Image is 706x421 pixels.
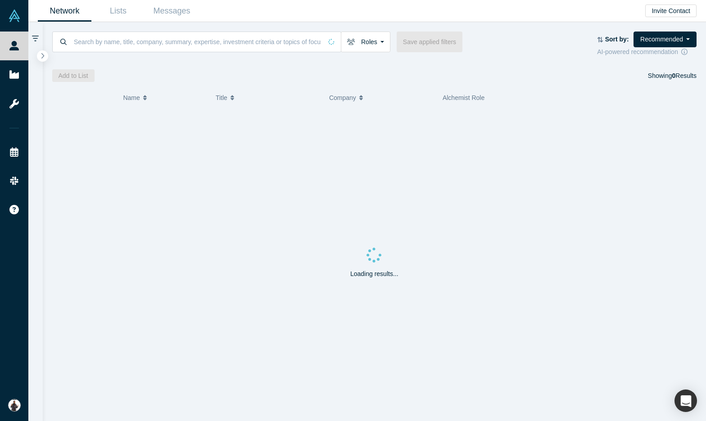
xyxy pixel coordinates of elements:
[216,88,320,107] button: Title
[634,32,697,47] button: Recommended
[329,88,356,107] span: Company
[73,31,322,52] input: Search by name, title, company, summary, expertise, investment criteria or topics of focus
[8,9,21,22] img: Alchemist Vault Logo
[145,0,199,22] a: Messages
[648,69,697,82] div: Showing
[597,47,697,57] div: AI-powered recommendation
[672,72,676,79] strong: 0
[329,88,433,107] button: Company
[645,5,697,17] button: Invite Contact
[350,269,398,279] p: Loading results...
[91,0,145,22] a: Lists
[38,0,91,22] a: Network
[605,36,629,43] strong: Sort by:
[672,72,697,79] span: Results
[216,88,227,107] span: Title
[341,32,390,52] button: Roles
[123,88,206,107] button: Name
[8,399,21,412] img: Mackenzie Derival's Account
[52,69,95,82] button: Add to List
[443,94,484,101] span: Alchemist Role
[397,32,462,52] button: Save applied filters
[123,88,140,107] span: Name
